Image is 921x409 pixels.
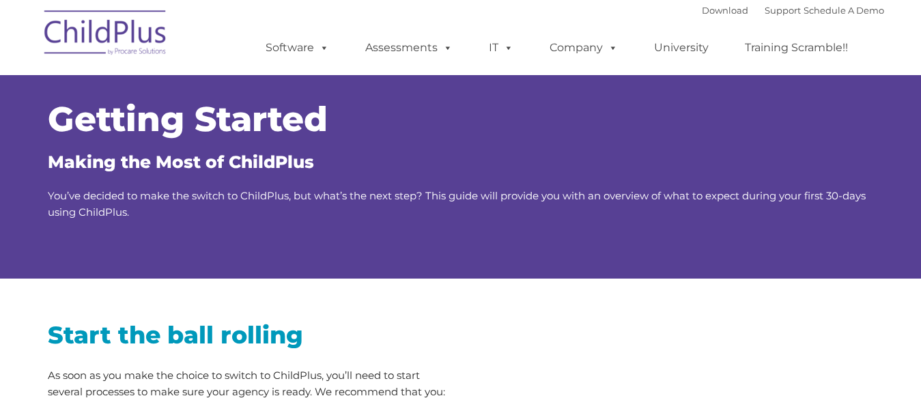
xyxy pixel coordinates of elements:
h2: Start the ball rolling [48,320,451,350]
a: University [640,34,722,61]
a: IT [475,34,527,61]
a: Software [252,34,343,61]
span: Getting Started [48,98,328,140]
a: Assessments [352,34,466,61]
a: Support [765,5,801,16]
font: | [702,5,884,16]
p: As soon as you make the choice to switch to ChildPlus, you’ll need to start several processes to ... [48,367,451,400]
a: Download [702,5,748,16]
a: Schedule A Demo [804,5,884,16]
span: You’ve decided to make the switch to ChildPlus, but what’s the next step? This guide will provide... [48,189,866,218]
a: Company [536,34,632,61]
span: Making the Most of ChildPlus [48,152,314,172]
img: ChildPlus by Procare Solutions [38,1,174,69]
a: Training Scramble!! [731,34,862,61]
